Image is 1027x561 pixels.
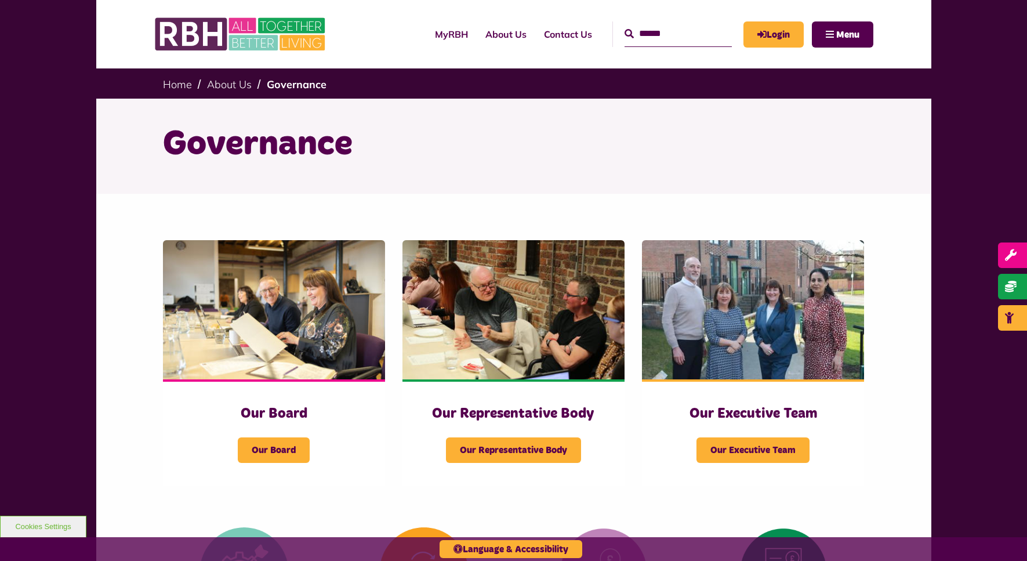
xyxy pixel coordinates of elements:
span: Our Board [238,437,310,463]
h3: Our Representative Body [426,405,601,423]
img: RBH Board 1 [163,240,385,379]
a: About Us [477,19,535,50]
a: Contact Us [535,19,601,50]
a: About Us [207,78,252,91]
button: Navigation [812,21,873,48]
iframe: Netcall Web Assistant for live chat [975,509,1027,561]
img: Rep Body [402,240,625,379]
h3: Our Board [186,405,362,423]
span: Menu [836,30,859,39]
img: RBH [154,12,328,57]
h1: Governance [163,122,865,167]
a: MyRBH [743,21,804,48]
img: RBH Executive Team [642,240,864,379]
a: Our Board Our Board [163,240,385,486]
h3: Our Executive Team [665,405,841,423]
a: Our Executive Team Our Executive Team [642,240,864,486]
span: Our Representative Body [446,437,581,463]
span: Our Executive Team [696,437,810,463]
button: Language & Accessibility [440,540,582,558]
a: Our Representative Body Our Representative Body [402,240,625,486]
a: MyRBH [426,19,477,50]
a: Home [163,78,192,91]
a: Governance [267,78,326,91]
